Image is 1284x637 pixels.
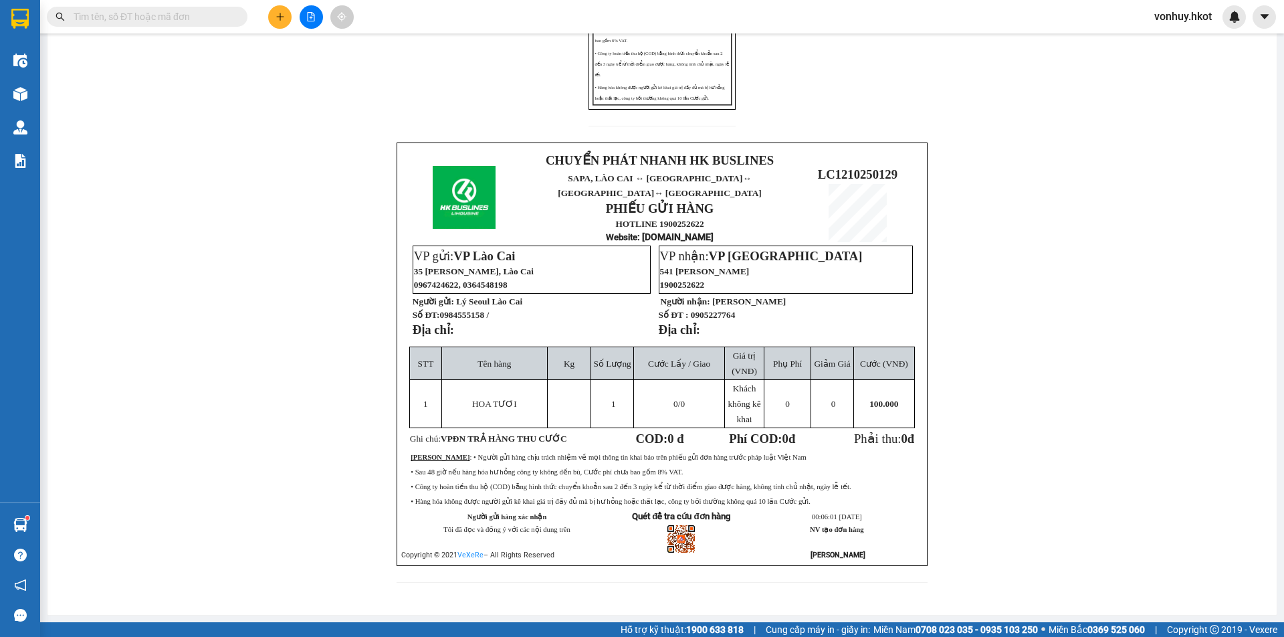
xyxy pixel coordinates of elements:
strong: Quét để tra cứu đơn hàng [632,511,730,521]
strong: Địa chỉ: [659,323,700,337]
span: Phải thu: [854,432,914,446]
span: VPĐN TRẢ HÀNG THU CƯỚC [441,434,567,444]
span: 00:06:01 [DATE] [812,513,862,521]
span: question-circle [14,549,27,561]
span: 1900252622 [660,280,705,290]
span: aim [337,12,346,21]
span: VP [GEOGRAPHIC_DATA] [709,249,863,263]
span: ↔ [GEOGRAPHIC_DATA] [558,173,761,198]
span: caret-down [1259,11,1271,23]
span: Miền Nam [873,622,1038,637]
button: aim [330,5,354,29]
img: warehouse-icon [13,87,27,101]
strong: [PERSON_NAME] [811,551,865,559]
img: logo-vxr [11,9,29,29]
strong: : [DOMAIN_NAME] [606,232,714,242]
span: message [14,609,27,622]
span: Tên hàng [477,359,511,369]
span: | [1155,622,1157,637]
strong: Phí COD: đ [729,432,795,446]
span: 1 [611,399,616,409]
span: 1 [423,399,428,409]
strong: Người nhận: [661,296,710,306]
span: ⚪️ [1041,627,1045,632]
span: STT [418,359,434,369]
strong: Địa chỉ: [413,323,454,337]
img: logo [433,166,496,229]
button: plus [268,5,292,29]
span: Copyright © 2021 – All Rights Reserved [401,551,554,559]
span: 35 [PERSON_NAME], Lào Cai [414,266,534,276]
span: VP nhận: [660,249,863,263]
span: Hỗ trợ kỹ thuật: [621,622,744,637]
span: search [56,12,65,21]
span: SAPA, LÀO CAI ↔ [GEOGRAPHIC_DATA] [558,173,761,198]
span: 0 [901,432,907,446]
img: warehouse-icon [13,54,27,68]
input: Tìm tên, số ĐT hoặc mã đơn [74,9,231,24]
span: • Công ty hoàn tiền thu hộ (COD) bằng hình thức chuyển khoản sau 2 đến 3 ngày kể từ thời điểm gia... [595,51,729,77]
span: Cung cấp máy in - giấy in: [766,622,870,637]
span: [PERSON_NAME] [712,296,786,306]
button: file-add [300,5,323,29]
span: Tôi đã đọc và đồng ý với các nội dung trên [443,526,570,533]
span: VP gửi: [414,249,516,263]
span: : • Người gửi hàng chịu trách nhiệm về mọi thông tin khai báo trên phiếu gửi đơn hàng trước pháp ... [411,454,806,461]
span: /0 [673,399,685,409]
span: • Hàng hóa không được người gửi kê khai giá trị đầy đủ mà bị hư hỏng hoặc thất lạc, công ty bồi t... [595,85,724,100]
span: • Sau 48 giờ nếu hàng hóa hư hỏng công ty không đền bù, Cước phí chưa bao gồm 8% VAT. [411,468,683,476]
strong: [PERSON_NAME] [411,454,469,461]
span: 0 [673,399,678,409]
span: Ghi chú: [410,434,567,444]
span: 0967424622, 0364548198 [414,280,508,290]
span: Phụ Phí [773,359,802,369]
span: vonhuy.hkot [1144,8,1222,25]
strong: Số ĐT : [659,310,689,320]
span: Miền Bắc [1049,622,1145,637]
strong: CHUYỂN PHÁT NHANH HK BUSLINES [546,153,774,167]
button: caret-down [1253,5,1276,29]
span: ↔ [GEOGRAPHIC_DATA] [654,188,762,198]
span: • Sau 48 giờ nếu hàng hóa hư hỏng công ty không đền bù, Cước phí chưa bao gồm 8% VAT. [595,27,728,43]
span: Cước (VNĐ) [860,359,908,369]
a: VeXeRe [457,551,484,559]
span: 0905227764 [691,310,736,320]
span: LC1210250129 [818,167,897,181]
span: Cước Lấy / Giao [648,359,710,369]
strong: HOTLINE 1900252622 [615,219,704,229]
img: solution-icon [13,154,27,168]
strong: COD: [636,432,684,446]
span: 541 [PERSON_NAME] [660,266,750,276]
span: Giá trị (VNĐ) [732,351,757,376]
strong: Người gửi: [413,296,454,306]
span: đ [907,432,914,446]
span: • Công ty hoàn tiền thu hộ (COD) bằng hình thức chuyển khoản sau 2 đến 3 ngày kể từ thời điểm gia... [411,483,851,490]
span: copyright [1210,625,1219,634]
span: 100.000 [869,399,898,409]
strong: PHIẾU GỬI HÀNG [606,201,714,215]
span: 0984555158 / [439,310,489,320]
span: • Hàng hóa không được người gửi kê khai giá trị đầy đủ mà bị hư hỏng hoặc thất lạc, công ty bồi t... [411,498,811,505]
span: Kg [564,359,574,369]
span: notification [14,579,27,591]
span: Khách không kê khai [728,383,760,424]
span: plus [276,12,285,21]
span: Số Lượng [594,359,631,369]
img: icon-new-feature [1228,11,1241,23]
span: file-add [306,12,316,21]
sup: 1 [25,516,29,520]
span: 0 [785,399,790,409]
span: 0 đ [667,432,683,446]
strong: 0708 023 035 - 0935 103 250 [916,624,1038,635]
span: 0 [831,399,836,409]
strong: 1900 633 818 [686,624,744,635]
img: warehouse-icon [13,518,27,532]
span: Lý Seoul Lào Cai [456,296,522,306]
span: VP Lào Cai [453,249,515,263]
span: HOA TƯƠI [472,399,517,409]
strong: Số ĐT: [413,310,489,320]
span: Giảm Giá [814,359,850,369]
strong: 0369 525 060 [1087,624,1145,635]
span: | [754,622,756,637]
span: Website [606,232,637,242]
